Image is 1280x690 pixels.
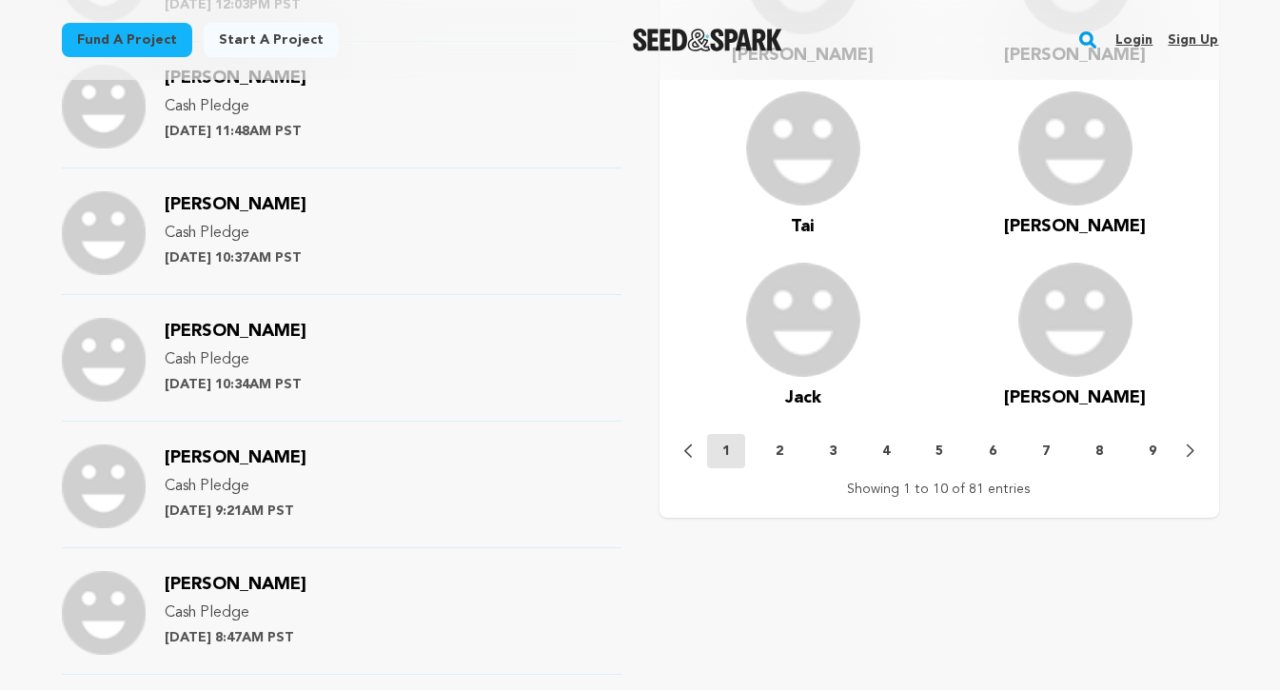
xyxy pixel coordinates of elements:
a: Seed&Spark Homepage [633,29,782,51]
p: [DATE] 9:21AM PST [165,502,306,521]
img: Support Image [62,444,146,528]
a: Login [1115,25,1152,55]
p: [DATE] 10:34AM PST [165,375,306,394]
a: [PERSON_NAME] [165,578,306,593]
img: Seed&Spark Logo Dark Mode [633,29,782,51]
span: [PERSON_NAME] [165,323,306,340]
p: 6 [989,442,996,461]
p: Cash Pledge [165,95,306,118]
span: Jack [785,389,821,406]
p: 8 [1095,442,1103,461]
button: 4 [867,442,905,461]
img: user.png [1018,91,1132,206]
img: user.png [1018,263,1132,377]
button: 7 [1027,442,1065,461]
p: 4 [882,442,890,461]
a: [PERSON_NAME] [165,198,306,213]
p: Showing 1 to 10 of 81 entries [847,480,1031,499]
p: 2 [776,442,783,461]
p: 3 [829,442,837,461]
img: user.png [746,263,860,377]
a: [PERSON_NAME] [165,71,306,87]
img: Support Image [62,318,146,402]
button: 9 [1133,442,1172,461]
a: Sign up [1168,25,1218,55]
span: [PERSON_NAME] [165,69,306,87]
p: 5 [935,442,943,461]
span: Tai [791,218,815,235]
img: user.png [746,91,860,206]
button: 1 [707,434,745,468]
p: [DATE] 10:37AM PST [165,248,306,267]
p: 1 [722,442,730,461]
img: Support Image [62,65,146,148]
p: Cash Pledge [165,601,306,624]
span: [PERSON_NAME] [1004,389,1146,406]
img: Support Image [62,191,146,275]
a: [PERSON_NAME] [165,451,306,466]
a: Fund a project [62,23,192,57]
span: [PERSON_NAME] [165,449,306,466]
p: Cash Pledge [165,222,306,245]
img: Support Image [62,571,146,655]
p: Cash Pledge [165,348,306,371]
p: 7 [1042,442,1050,461]
button: 5 [920,442,958,461]
p: 9 [1149,442,1156,461]
p: [DATE] 8:47AM PST [165,628,306,647]
a: [PERSON_NAME] [1004,213,1146,240]
p: Cash Pledge [165,475,306,498]
a: Tai [791,213,815,240]
span: [PERSON_NAME] [165,196,306,213]
button: 8 [1080,442,1118,461]
button: 2 [760,442,798,461]
a: Jack [785,384,821,411]
button: 6 [974,442,1012,461]
a: Start a project [204,23,339,57]
button: 3 [814,442,852,461]
a: [PERSON_NAME] [165,325,306,340]
a: [PERSON_NAME] [1004,384,1146,411]
span: [PERSON_NAME] [165,576,306,593]
p: [DATE] 11:48AM PST [165,122,306,141]
span: [PERSON_NAME] [1004,218,1146,235]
